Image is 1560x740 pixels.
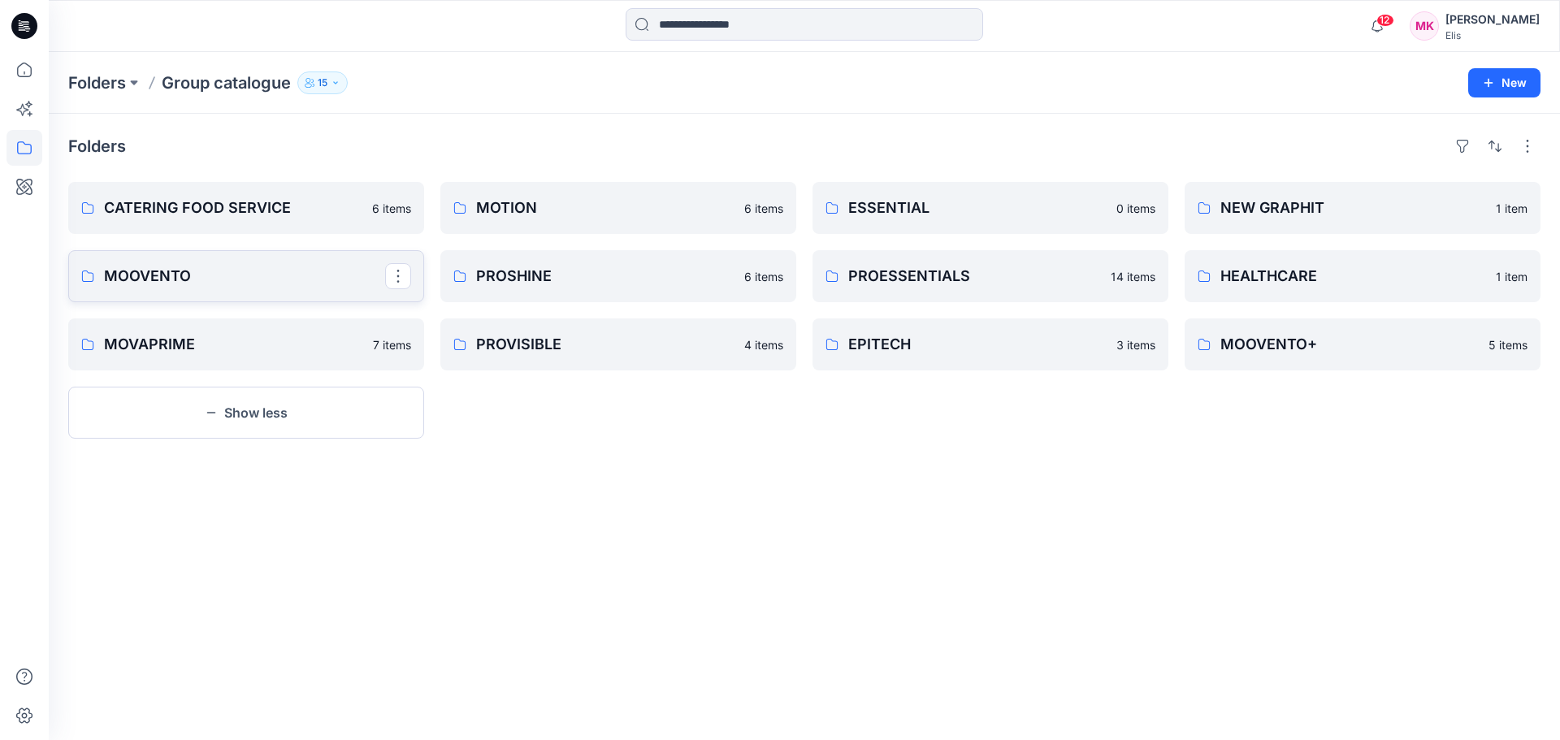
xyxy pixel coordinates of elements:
[68,136,126,156] h4: Folders
[848,265,1101,288] p: PROESSENTIALS
[1220,333,1479,356] p: MOOVENTO+
[372,200,411,217] p: 6 items
[476,265,734,288] p: PROSHINE
[297,71,348,94] button: 15
[68,318,424,370] a: MOVAPRIME7 items
[1116,200,1155,217] p: 0 items
[1496,268,1527,285] p: 1 item
[1468,68,1540,97] button: New
[744,336,783,353] p: 4 items
[104,197,362,219] p: CATERING FOOD SERVICE
[1220,197,1486,219] p: NEW GRAPHIT
[812,182,1168,234] a: ESSENTIAL0 items
[68,387,424,439] button: Show less
[440,182,796,234] a: MOTION6 items
[1488,336,1527,353] p: 5 items
[68,182,424,234] a: CATERING FOOD SERVICE6 items
[1376,14,1394,27] span: 12
[812,318,1168,370] a: EPITECH3 items
[1445,10,1540,29] div: [PERSON_NAME]
[1185,182,1540,234] a: NEW GRAPHIT1 item
[68,250,424,302] a: MOOVENTO
[373,336,411,353] p: 7 items
[476,197,734,219] p: MOTION
[476,333,734,356] p: PROVISIBLE
[744,200,783,217] p: 6 items
[440,250,796,302] a: PROSHINE6 items
[318,74,327,92] p: 15
[68,71,126,94] a: Folders
[104,333,363,356] p: MOVAPRIME
[1496,200,1527,217] p: 1 item
[104,265,385,288] p: MOOVENTO
[848,333,1107,356] p: EPITECH
[1185,250,1540,302] a: HEALTHCARE1 item
[1116,336,1155,353] p: 3 items
[1445,29,1540,41] div: Elis
[440,318,796,370] a: PROVISIBLE4 items
[1111,268,1155,285] p: 14 items
[848,197,1107,219] p: ESSENTIAL
[1220,265,1486,288] p: HEALTHCARE
[812,250,1168,302] a: PROESSENTIALS14 items
[744,268,783,285] p: 6 items
[1410,11,1439,41] div: MK
[1185,318,1540,370] a: MOOVENTO+5 items
[162,71,291,94] p: Group catalogue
